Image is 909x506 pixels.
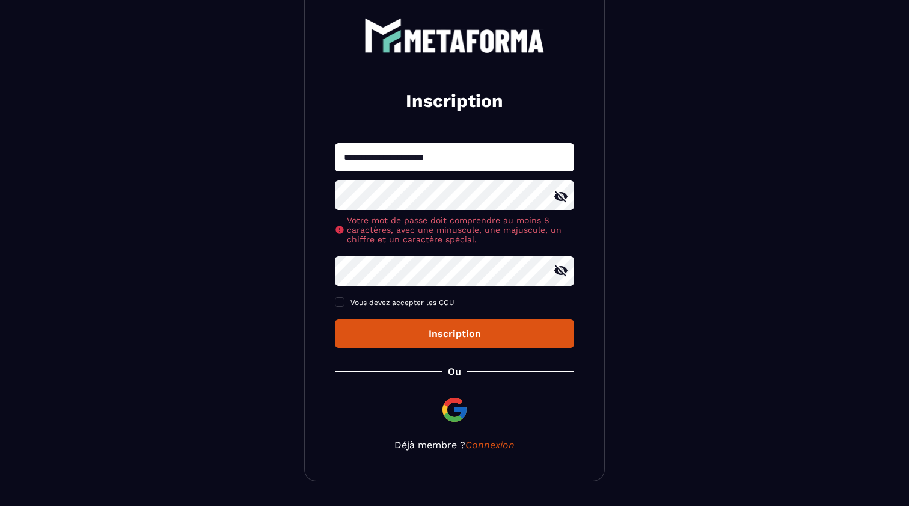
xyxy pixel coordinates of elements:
[364,18,545,53] img: logo
[335,319,574,348] button: Inscription
[448,366,461,377] p: Ou
[349,89,560,113] h2: Inscription
[350,298,454,307] span: Vous devez accepter les CGU
[440,395,469,424] img: google
[335,18,574,53] a: logo
[335,439,574,451] p: Déjà membre ?
[344,328,565,339] div: Inscription
[465,439,515,451] a: Connexion
[347,215,574,244] span: Votre mot de passe doit comprendre au moins 8 caractères, avec une minuscule, une majuscule, un c...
